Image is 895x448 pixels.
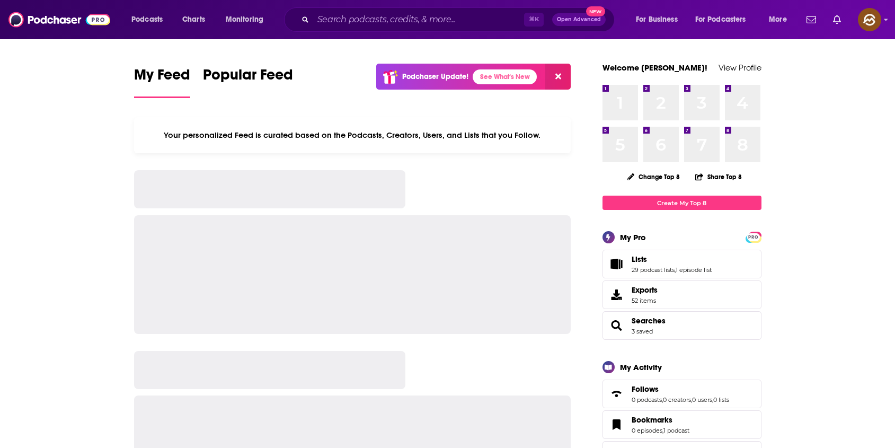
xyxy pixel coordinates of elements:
[602,250,761,278] span: Lists
[691,396,692,403] span: ,
[675,266,676,274] span: ,
[294,7,625,32] div: Search podcasts, credits, & more...
[606,318,627,333] a: Searches
[621,170,687,183] button: Change Top 8
[124,11,176,28] button: open menu
[632,297,658,304] span: 52 items
[602,63,707,73] a: Welcome [PERSON_NAME]!
[313,11,524,28] input: Search podcasts, credits, & more...
[134,66,190,98] a: My Feed
[695,166,742,187] button: Share Top 8
[602,280,761,309] a: Exports
[632,415,689,425] a: Bookmarks
[606,386,627,401] a: Follows
[203,66,293,90] span: Popular Feed
[632,285,658,295] span: Exports
[712,396,713,403] span: ,
[632,384,659,394] span: Follows
[134,66,190,90] span: My Feed
[688,11,761,28] button: open menu
[663,396,691,403] a: 0 creators
[175,11,211,28] a: Charts
[203,66,293,98] a: Popular Feed
[695,12,746,27] span: For Podcasters
[858,8,881,31] img: User Profile
[602,380,761,408] span: Follows
[632,427,662,434] a: 0 episodes
[620,362,662,372] div: My Activity
[524,13,544,27] span: ⌘ K
[131,12,163,27] span: Podcasts
[586,6,605,16] span: New
[802,11,820,29] a: Show notifications dropdown
[663,427,689,434] a: 1 podcast
[829,11,845,29] a: Show notifications dropdown
[632,328,653,335] a: 3 saved
[226,12,263,27] span: Monitoring
[713,396,729,403] a: 0 lists
[858,8,881,31] button: Show profile menu
[692,396,712,403] a: 0 users
[632,396,662,403] a: 0 podcasts
[134,117,571,153] div: Your personalized Feed is curated based on the Podcasts, Creators, Users, and Lists that you Follow.
[620,232,646,242] div: My Pro
[632,254,647,264] span: Lists
[402,72,468,81] p: Podchaser Update!
[632,266,675,274] a: 29 podcast lists
[632,384,729,394] a: Follows
[747,233,760,241] a: PRO
[606,287,627,302] span: Exports
[602,410,761,439] span: Bookmarks
[662,396,663,403] span: ,
[769,12,787,27] span: More
[606,257,627,271] a: Lists
[662,427,663,434] span: ,
[218,11,277,28] button: open menu
[636,12,678,27] span: For Business
[719,63,761,73] a: View Profile
[628,11,691,28] button: open menu
[552,13,606,26] button: Open AdvancedNew
[557,17,601,22] span: Open Advanced
[632,254,712,264] a: Lists
[858,8,881,31] span: Logged in as hey85204
[602,311,761,340] span: Searches
[632,415,672,425] span: Bookmarks
[761,11,800,28] button: open menu
[747,233,760,241] span: PRO
[8,10,110,30] img: Podchaser - Follow, Share and Rate Podcasts
[602,196,761,210] a: Create My Top 8
[473,69,537,84] a: See What's New
[676,266,712,274] a: 1 episode list
[632,316,666,326] a: Searches
[182,12,205,27] span: Charts
[606,417,627,432] a: Bookmarks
